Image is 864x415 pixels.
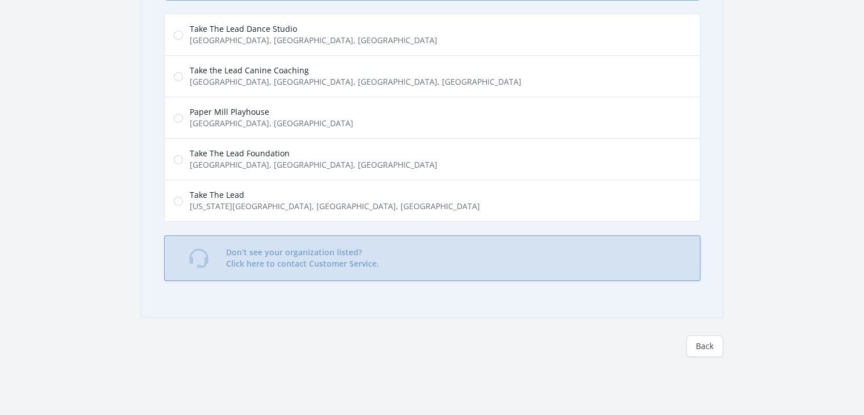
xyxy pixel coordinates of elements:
span: Paper Mill Playhouse [190,106,353,118]
input: Take the Lead Canine Coaching [GEOGRAPHIC_DATA], [GEOGRAPHIC_DATA], [GEOGRAPHIC_DATA], [GEOGRAPHI... [174,72,183,81]
span: [GEOGRAPHIC_DATA], [GEOGRAPHIC_DATA], [GEOGRAPHIC_DATA] [190,35,437,46]
span: [GEOGRAPHIC_DATA], [GEOGRAPHIC_DATA], [GEOGRAPHIC_DATA], [GEOGRAPHIC_DATA] [190,76,521,88]
p: Don't see your organization listed? Click here to contact Customer Service. [226,247,379,269]
span: Take The Lead Dance Studio [190,23,437,35]
input: Take The Lead Foundation [GEOGRAPHIC_DATA], [GEOGRAPHIC_DATA], [GEOGRAPHIC_DATA] [174,155,183,164]
a: Back [686,335,723,357]
span: [US_STATE][GEOGRAPHIC_DATA], [GEOGRAPHIC_DATA], [GEOGRAPHIC_DATA] [190,201,480,212]
input: Take The Lead Dance Studio [GEOGRAPHIC_DATA], [GEOGRAPHIC_DATA], [GEOGRAPHIC_DATA] [174,31,183,40]
input: Take The Lead [US_STATE][GEOGRAPHIC_DATA], [GEOGRAPHIC_DATA], [GEOGRAPHIC_DATA] [174,197,183,206]
input: Paper Mill Playhouse [GEOGRAPHIC_DATA], [GEOGRAPHIC_DATA] [174,114,183,123]
span: [GEOGRAPHIC_DATA], [GEOGRAPHIC_DATA] [190,118,353,129]
a: Don't see your organization listed?Click here to contact Customer Service. [164,235,700,281]
span: Take the Lead Canine Coaching [190,65,521,76]
span: Take The Lead [190,189,480,201]
span: [GEOGRAPHIC_DATA], [GEOGRAPHIC_DATA], [GEOGRAPHIC_DATA] [190,159,437,171]
span: Take The Lead Foundation [190,148,437,159]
